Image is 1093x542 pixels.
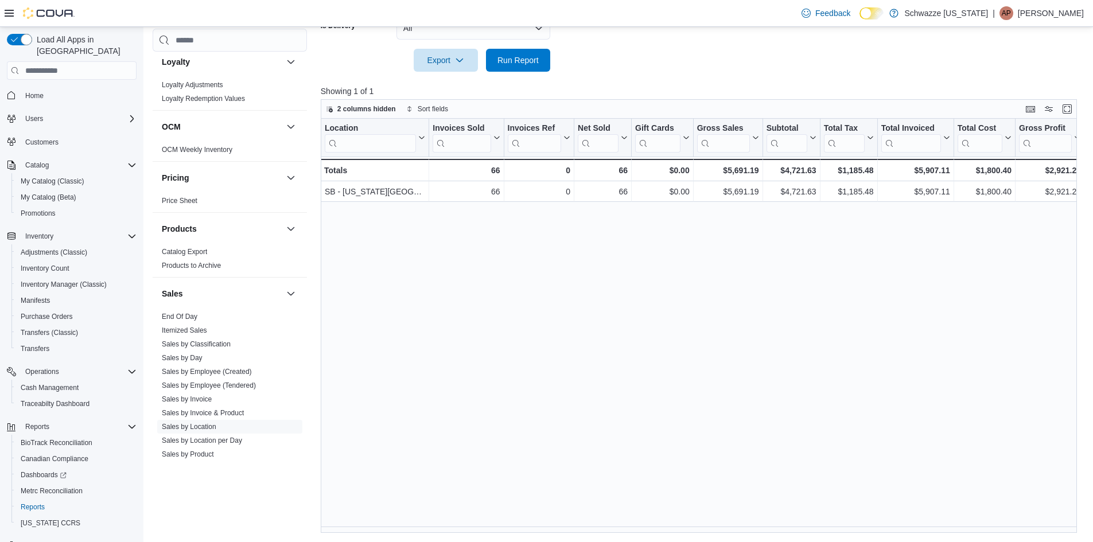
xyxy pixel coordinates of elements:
span: Canadian Compliance [21,454,88,463]
div: SB - [US_STATE][GEOGRAPHIC_DATA] [325,185,425,198]
span: Users [21,112,137,126]
a: Traceabilty Dashboard [16,397,94,411]
a: Sales by Location [162,423,216,431]
div: $1,185.48 [823,163,873,177]
button: Inventory Count [11,260,141,276]
div: Products [153,245,307,277]
div: $5,907.11 [881,163,950,177]
span: Export [421,49,471,72]
div: 0 [507,185,570,198]
span: My Catalog (Classic) [21,177,84,186]
span: Load All Apps in [GEOGRAPHIC_DATA] [32,34,137,57]
div: Gift Card Sales [635,123,680,153]
span: Inventory Count [16,262,137,275]
div: $5,907.11 [881,185,950,198]
button: Sort fields [402,102,453,116]
h3: Sales [162,288,183,299]
span: Adjustments (Classic) [16,245,137,259]
span: Transfers (Classic) [16,326,137,340]
div: $1,800.40 [958,163,1012,177]
div: OCM [153,143,307,161]
a: BioTrack Reconciliation [16,436,97,450]
div: 66 [433,163,500,177]
span: Loyalty Adjustments [162,80,223,89]
button: Invoices Ref [507,123,570,153]
a: Transfers [16,342,54,356]
span: Sales by Invoice & Product [162,408,244,418]
span: Purchase Orders [16,310,137,323]
button: Users [2,111,141,127]
button: Customers [2,134,141,150]
a: Sales by Product [162,450,214,458]
a: Feedback [797,2,855,25]
span: Sales by Invoice [162,395,212,404]
span: Users [25,114,43,123]
div: Net Sold [578,123,619,153]
a: Customers [21,135,63,149]
span: Itemized Sales [162,326,207,335]
button: Pricing [162,172,282,184]
div: 66 [433,185,500,198]
a: Manifests [16,294,55,307]
span: 2 columns hidden [337,104,396,114]
h3: Loyalty [162,56,190,68]
div: Pricing [153,194,307,212]
span: Reports [21,420,137,434]
span: Dashboards [21,470,67,479]
h3: Pricing [162,172,189,184]
div: Gross Profit [1019,123,1072,134]
button: Gross Sales [697,123,759,153]
div: Sales [153,310,307,507]
button: Export [414,49,478,72]
h3: Products [162,223,197,235]
div: Gross Sales [697,123,749,134]
span: Home [21,88,137,102]
span: Reports [21,502,45,512]
span: Run Report [497,54,539,66]
a: Loyalty Redemption Values [162,95,245,103]
button: Promotions [11,205,141,221]
div: Amber Palubeskie [999,6,1013,20]
a: Dashboards [11,467,141,483]
span: Catalog [25,161,49,170]
button: Canadian Compliance [11,451,141,467]
button: Users [21,112,48,126]
div: Invoices Ref [507,123,561,153]
button: Keyboard shortcuts [1024,102,1037,116]
div: Total Cost [958,123,1002,134]
button: BioTrack Reconciliation [11,435,141,451]
a: Products to Archive [162,262,221,270]
span: End Of Day [162,312,197,321]
a: Transfers (Classic) [16,326,83,340]
a: Sales by Employee (Created) [162,368,252,376]
div: $0.00 [635,185,690,198]
span: Traceabilty Dashboard [21,399,90,408]
span: Operations [25,367,59,376]
button: Manifests [11,293,141,309]
div: 0 [507,163,570,177]
button: Gift Cards [635,123,690,153]
button: Total Invoiced [881,123,950,153]
span: My Catalog (Classic) [16,174,137,188]
span: Inventory [25,232,53,241]
span: My Catalog (Beta) [21,193,76,202]
div: $1,800.40 [958,185,1012,198]
span: BioTrack Reconciliation [16,436,137,450]
div: $0.00 [635,163,690,177]
button: Catalog [21,158,53,172]
button: Inventory [21,229,58,243]
div: Invoices Sold [433,123,491,134]
span: Washington CCRS [16,516,137,530]
button: Loyalty [284,55,298,69]
div: Total Cost [958,123,1002,153]
a: Loyalty Adjustments [162,81,223,89]
span: Sales by Day [162,353,203,362]
div: $5,691.19 [697,185,759,198]
span: Products to Archive [162,261,221,270]
div: 66 [578,185,628,198]
h3: OCM [162,121,181,132]
div: Gross Profit [1019,123,1072,153]
button: Inventory Manager (Classic) [11,276,141,293]
p: | [993,6,995,20]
